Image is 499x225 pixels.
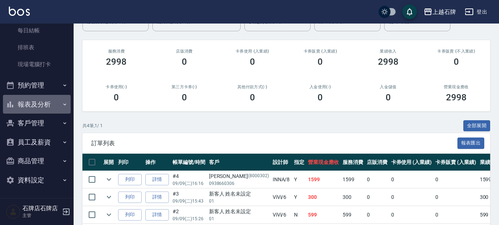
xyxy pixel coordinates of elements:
a: 每日結帳 [3,22,71,39]
p: 0938660306 [209,180,269,187]
h3: 0 [318,57,323,67]
td: INNA /8 [271,171,293,188]
button: 列印 [118,209,142,221]
th: 服務消費 [341,154,365,171]
p: 09/09 (二) 15:26 [173,215,205,222]
h3: 0 [454,57,459,67]
p: 主管 [22,212,60,219]
h2: 第三方卡券(-) [159,85,210,89]
a: 現場電腦打卡 [3,56,71,73]
a: 排班表 [3,39,71,56]
h2: 卡券販賣 (入業績) [295,49,346,54]
a: 詳情 [145,192,169,203]
th: 卡券使用 (入業績) [389,154,434,171]
button: 客戶管理 [3,114,71,133]
p: 01 [209,215,269,222]
h2: 營業現金應收 [431,85,481,89]
h2: 其他付款方式(-) [227,85,277,89]
button: 報表及分析 [3,95,71,114]
td: Y [292,189,306,206]
td: 0 [365,206,389,224]
h2: 卡券使用 (入業績) [227,49,277,54]
h3: 0 [114,92,119,103]
a: 詳情 [145,174,169,185]
p: 01 [209,198,269,204]
td: 0 [365,189,389,206]
img: Logo [9,7,30,16]
h5: 石牌店石牌店 [22,205,60,212]
h3: 2998 [106,57,127,67]
button: save [402,4,417,19]
h3: 0 [250,92,255,103]
th: 設計師 [271,154,293,171]
td: ViVi /6 [271,206,293,224]
div: [PERSON_NAME] [209,172,269,180]
button: 資料設定 [3,171,71,190]
div: 新客人 姓名未設定 [209,190,269,198]
td: #4 [171,171,207,188]
h2: 業績收入 [363,49,414,54]
button: 列印 [118,174,142,185]
a: 詳情 [145,209,169,221]
p: 09/09 (二) 16:16 [173,180,205,187]
p: 共 4 筆, 1 / 1 [82,122,103,129]
a: 報表匯出 [457,139,485,146]
td: 1599 [341,171,365,188]
div: 新客人 姓名未設定 [209,208,269,215]
td: 0 [389,189,434,206]
td: 0 [433,189,478,206]
button: 報表匯出 [457,137,485,149]
div: 上越石牌 [432,7,456,17]
span: 訂單列表 [91,140,457,147]
td: 0 [433,206,478,224]
th: 展開 [102,154,116,171]
th: 營業現金應收 [306,154,341,171]
h3: 服務消費 [91,49,142,54]
h3: 0 [318,92,323,103]
th: 帳單編號/時間 [171,154,207,171]
h2: 卡券販賣 (不入業績) [431,49,481,54]
h2: 入金儲值 [363,85,414,89]
td: 0 [389,171,434,188]
td: ViVi /6 [271,189,293,206]
th: 店販消費 [365,154,389,171]
td: N [292,206,306,224]
h3: 0 [250,57,255,67]
h3: 0 [386,92,391,103]
button: 上越石牌 [421,4,459,19]
h3: 0 [182,92,187,103]
td: 1599 [306,171,341,188]
img: Person [6,204,21,219]
button: expand row [103,174,114,185]
p: (8000302) [248,172,269,180]
h2: 入金使用(-) [295,85,346,89]
h3: 2998 [378,57,399,67]
th: 指定 [292,154,306,171]
h2: 卡券使用(-) [91,85,142,89]
td: 0 [365,171,389,188]
button: 預約管理 [3,76,71,95]
button: 全部展開 [463,120,491,132]
td: 300 [306,189,341,206]
th: 操作 [144,154,171,171]
th: 卡券販賣 (入業績) [433,154,478,171]
td: #3 [171,189,207,206]
td: 599 [341,206,365,224]
td: 0 [389,206,434,224]
td: 300 [341,189,365,206]
button: 列印 [118,192,142,203]
td: 0 [433,171,478,188]
th: 列印 [116,154,144,171]
button: 登出 [462,5,490,19]
button: expand row [103,209,114,220]
button: expand row [103,192,114,203]
td: Y [292,171,306,188]
button: 商品管理 [3,151,71,171]
td: 599 [306,206,341,224]
th: 客戶 [207,154,271,171]
button: 員工及薪資 [3,133,71,152]
td: #2 [171,206,207,224]
h3: 2998 [446,92,467,103]
h2: 店販消費 [159,49,210,54]
p: 09/09 (二) 15:43 [173,198,205,204]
